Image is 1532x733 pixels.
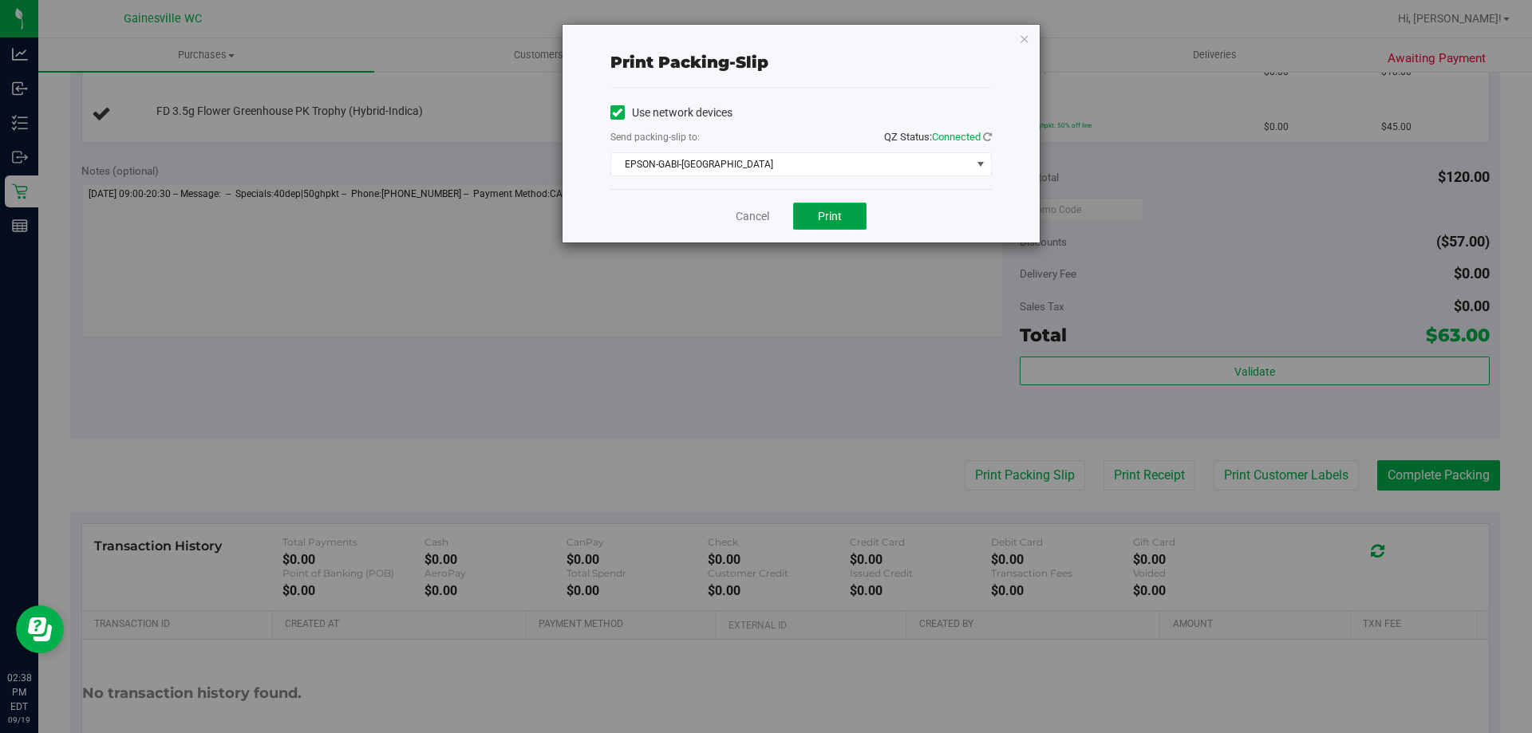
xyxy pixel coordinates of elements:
[970,153,990,175] span: select
[610,53,768,72] span: Print packing-slip
[611,153,971,175] span: EPSON-GABI-[GEOGRAPHIC_DATA]
[736,208,769,225] a: Cancel
[793,203,867,230] button: Print
[610,130,700,144] label: Send packing-slip to:
[884,131,992,143] span: QZ Status:
[610,104,732,121] label: Use network devices
[16,605,64,653] iframe: Resource center
[818,210,842,223] span: Print
[932,131,981,143] span: Connected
